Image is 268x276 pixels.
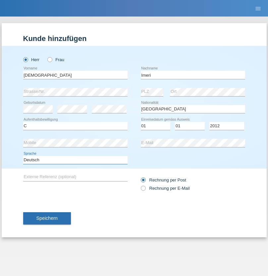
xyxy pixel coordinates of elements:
a: menu [251,6,265,10]
input: Rechnung per Post [141,177,145,186]
h1: Kunde hinzufügen [23,34,245,43]
label: Rechnung per Post [141,177,186,182]
i: menu [255,5,261,12]
label: Frau [47,57,64,62]
button: Speichern [23,212,71,225]
label: Rechnung per E-Mail [141,186,190,191]
span: Speichern [36,216,58,221]
input: Rechnung per E-Mail [141,186,145,194]
input: Frau [47,57,52,61]
input: Herr [23,57,27,61]
label: Herr [23,57,40,62]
